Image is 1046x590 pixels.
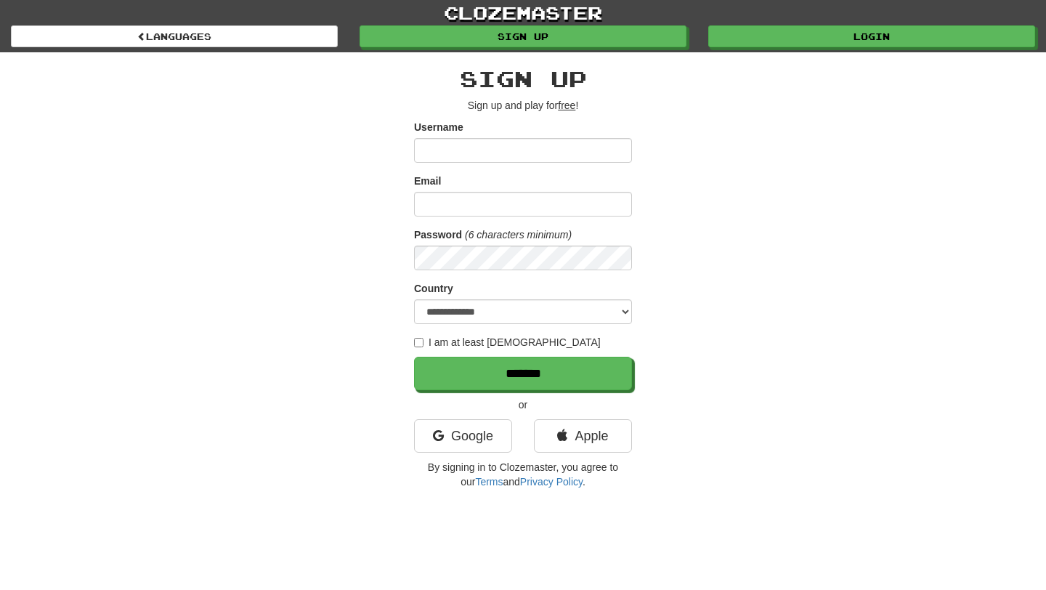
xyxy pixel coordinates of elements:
[360,25,686,47] a: Sign up
[414,227,462,242] label: Password
[11,25,338,47] a: Languages
[414,67,632,91] h2: Sign up
[708,25,1035,47] a: Login
[558,100,575,111] u: free
[414,419,512,453] a: Google
[414,281,453,296] label: Country
[414,174,441,188] label: Email
[534,419,632,453] a: Apple
[414,338,423,347] input: I am at least [DEMOGRAPHIC_DATA]
[414,460,632,489] p: By signing in to Clozemaster, you agree to our and .
[475,476,503,488] a: Terms
[414,98,632,113] p: Sign up and play for !
[414,397,632,412] p: or
[465,229,572,241] em: (6 characters minimum)
[414,120,463,134] label: Username
[414,335,601,349] label: I am at least [DEMOGRAPHIC_DATA]
[520,476,583,488] a: Privacy Policy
